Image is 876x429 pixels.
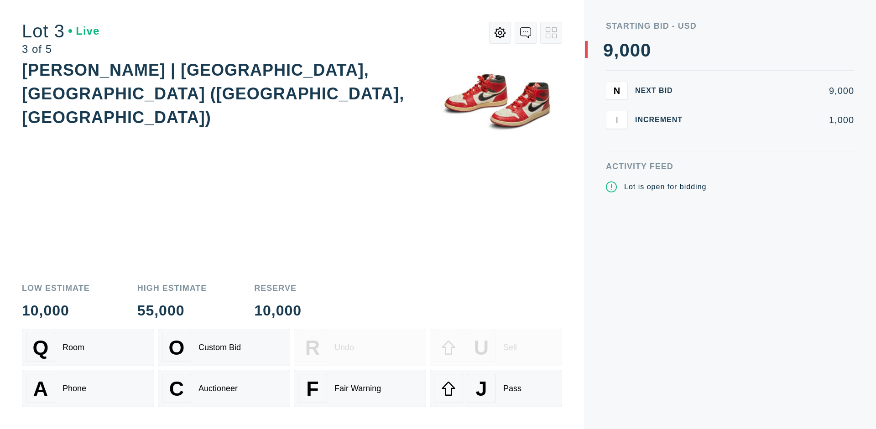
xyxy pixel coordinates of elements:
[63,384,86,393] div: Phone
[619,41,630,59] div: 0
[68,26,99,36] div: Live
[606,22,854,30] div: Starting Bid - USD
[503,384,521,393] div: Pass
[603,41,614,59] div: 9
[22,303,90,318] div: 10,000
[63,343,84,352] div: Room
[294,370,426,407] button: FFair Warning
[158,329,290,366] button: OCustom Bid
[430,329,562,366] button: USell
[697,115,854,124] div: 1,000
[158,370,290,407] button: CAuctioneer
[334,384,381,393] div: Fair Warning
[503,343,517,352] div: Sell
[33,336,49,359] span: Q
[614,85,620,96] span: N
[22,44,99,55] div: 3 of 5
[615,114,618,125] span: I
[641,41,651,59] div: 0
[294,329,426,366] button: RUndo
[334,343,354,352] div: Undo
[22,329,154,366] button: QRoom
[169,336,185,359] span: O
[22,22,99,40] div: Lot 3
[635,116,690,124] div: Increment
[254,303,302,318] div: 10,000
[630,41,641,59] div: 0
[635,87,690,94] div: Next Bid
[475,377,487,400] span: J
[198,343,241,352] div: Custom Bid
[606,111,628,129] button: I
[137,303,207,318] div: 55,000
[606,82,628,100] button: N
[254,284,302,292] div: Reserve
[624,181,706,192] div: Lot is open for bidding
[306,377,318,400] span: F
[137,284,207,292] div: High Estimate
[169,377,184,400] span: C
[614,41,619,223] div: ,
[697,86,854,95] div: 9,000
[606,162,854,171] div: Activity Feed
[305,336,320,359] span: R
[198,384,238,393] div: Auctioneer
[22,61,404,127] div: [PERSON_NAME] | [GEOGRAPHIC_DATA], [GEOGRAPHIC_DATA] ([GEOGRAPHIC_DATA], [GEOGRAPHIC_DATA])
[22,284,90,292] div: Low Estimate
[430,370,562,407] button: JPass
[33,377,48,400] span: A
[474,336,489,359] span: U
[22,370,154,407] button: APhone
